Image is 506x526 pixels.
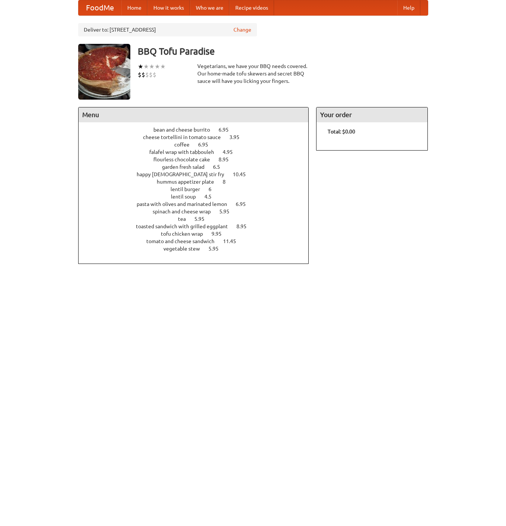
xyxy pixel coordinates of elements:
[197,62,309,85] div: Vegetarians, we have your BBQ needs covered. Our home-made tofu skewers and secret BBQ sauce will...
[236,201,253,207] span: 6.95
[219,156,236,162] span: 8.95
[137,201,260,207] a: pasta with olives and marinated lemon 6.95
[171,194,203,200] span: lentil soup
[121,0,147,15] a: Home
[153,127,217,133] span: bean and cheese burrito
[153,156,217,162] span: flourless chocolate cake
[233,171,253,177] span: 10.45
[79,107,309,122] h4: Menu
[209,186,219,192] span: 6
[138,71,141,79] li: $
[163,246,232,252] a: vegetable stew 5.95
[153,209,243,214] a: spinach and cheese wrap 5.95
[78,44,130,100] img: angular.jpg
[198,142,216,148] span: 6.95
[149,149,246,155] a: falafel wrap with tabbouleh 4.95
[141,71,145,79] li: $
[223,238,244,244] span: 11.45
[236,223,254,229] span: 8.95
[178,216,193,222] span: tea
[171,194,225,200] a: lentil soup 4.5
[149,62,155,71] li: ★
[137,171,232,177] span: happy [DEMOGRAPHIC_DATA] stir fry
[161,231,210,237] span: tofu chicken wrap
[157,179,222,185] span: hummus appetizer plate
[160,62,166,71] li: ★
[204,194,219,200] span: 4.5
[223,149,240,155] span: 4.95
[171,186,207,192] span: lentil burger
[79,0,121,15] a: FoodMe
[145,71,149,79] li: $
[155,62,160,71] li: ★
[146,238,250,244] a: tomato and cheese sandwich 11.45
[153,209,218,214] span: spinach and cheese wrap
[178,216,218,222] a: tea 5.95
[153,71,156,79] li: $
[328,129,355,135] b: Total: $0.00
[143,134,228,140] span: cheese tortellini in tomato sauce
[233,26,251,33] a: Change
[223,179,233,185] span: 8
[162,164,212,170] span: garden fresh salad
[137,171,260,177] a: happy [DEMOGRAPHIC_DATA] stir fry 10.45
[149,149,222,155] span: falafel wrap with tabbouleh
[147,0,190,15] a: How it works
[143,62,149,71] li: ★
[316,107,427,122] h4: Your order
[146,238,222,244] span: tomato and cheese sandwich
[153,156,242,162] a: flourless chocolate cake 8.95
[136,223,260,229] a: toasted sandwich with grilled eggplant 8.95
[397,0,420,15] a: Help
[194,216,212,222] span: 5.95
[149,71,153,79] li: $
[171,186,225,192] a: lentil burger 6
[162,164,234,170] a: garden fresh salad 6.5
[78,23,257,36] div: Deliver to: [STREET_ADDRESS]
[211,231,229,237] span: 9.95
[219,127,236,133] span: 6.95
[161,231,235,237] a: tofu chicken wrap 9.95
[138,44,428,59] h3: BBQ Tofu Paradise
[157,179,239,185] a: hummus appetizer plate 8
[219,209,237,214] span: 5.95
[174,142,222,148] a: coffee 6.95
[163,246,207,252] span: vegetable stew
[143,134,253,140] a: cheese tortellini in tomato sauce 3.95
[209,246,226,252] span: 5.95
[174,142,197,148] span: coffee
[153,127,242,133] a: bean and cheese burrito 6.95
[136,223,235,229] span: toasted sandwich with grilled eggplant
[137,201,235,207] span: pasta with olives and marinated lemon
[190,0,229,15] a: Who we are
[229,0,274,15] a: Recipe videos
[213,164,227,170] span: 6.5
[229,134,247,140] span: 3.95
[138,62,143,71] li: ★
